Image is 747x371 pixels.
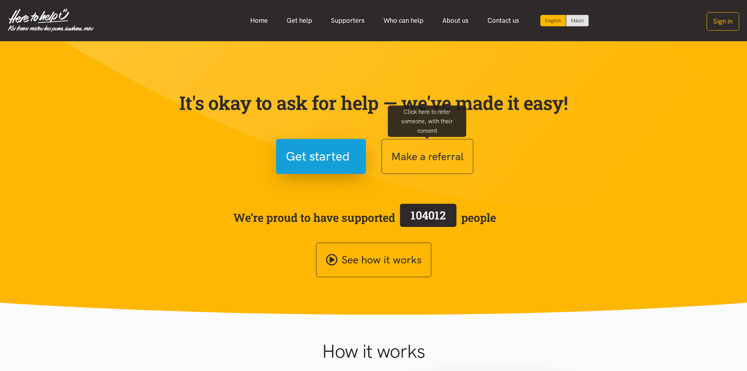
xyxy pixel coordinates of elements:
button: Sign in [707,12,739,31]
a: See how it works [316,243,431,278]
a: Who can help [374,12,433,29]
button: Get started [276,139,366,174]
a: Switch to Te Reo Māori [566,15,589,26]
a: About us [433,12,478,29]
span: 104012 [411,208,446,223]
p: It's okay to ask for help — we've made it easy! [178,91,570,114]
img: Home [8,9,94,32]
a: 104012 [395,202,461,233]
div: Language toggle [540,15,589,26]
a: Supporters [322,12,374,29]
a: Get help [277,12,322,29]
a: Contact us [478,12,529,29]
div: Click here to refer someone, with their consent [388,105,466,137]
a: Home [241,12,277,29]
span: We’re proud to have supported people [233,202,496,233]
button: Make a referral [382,139,473,174]
h1: How it works [245,340,502,363]
div: Current language [540,15,566,26]
span: Get started [286,146,350,166]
